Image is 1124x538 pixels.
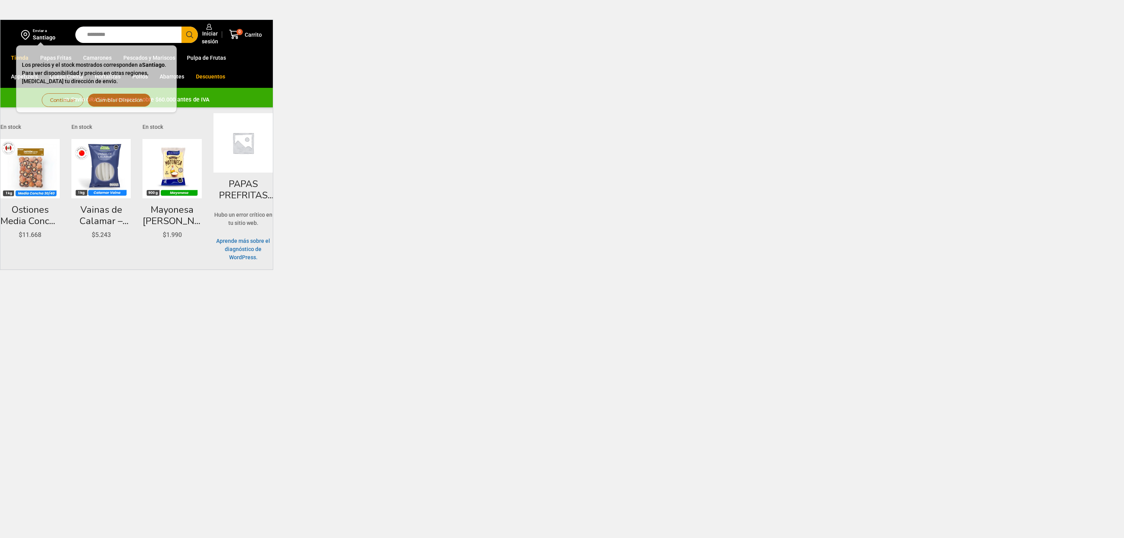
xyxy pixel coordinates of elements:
a: Aprende más sobre el diagnóstico de WordPress. [216,238,270,260]
a: Iniciar sesión [198,20,218,49]
p: En stock [142,123,202,131]
span: Iniciar sesión [200,30,218,45]
div: Enviar a [33,28,55,34]
p: Los precios y el stock mostrados corresponden a . Para ver disponibilidad y precios en otras regi... [22,61,171,86]
a: Descuentos [192,69,229,84]
strong: Santiago [142,62,165,68]
a: Appetizers [7,69,42,84]
a: Vainas de Calamar – Caja 10 kg [71,204,131,227]
a: Mayonesa [PERSON_NAME] – Caja 9 kilos [142,204,202,227]
p: En stock [0,123,60,131]
span: Carrito [243,31,262,39]
a: PAPAS PREFRITAS PREMIUM IMP 13X13 2,5KGX1 [213,178,273,201]
bdi: 11.668 [19,231,41,239]
button: Cambiar Dirección [87,93,151,107]
bdi: 5.243 [92,231,111,239]
a: Tienda [7,50,32,65]
span: $ [163,231,166,239]
a: Ostiones Media Concha Peruano 30/40 – Caja 10 kg [0,204,60,227]
img: address-field-icon.svg [21,28,33,41]
span: $ [92,231,95,239]
p: En stock [71,123,131,131]
bdi: 1.990 [163,231,182,239]
div: Santiago [33,34,55,41]
img: Marcador de posición [213,113,273,173]
p: Hubo un error crítico en tu sitio web. [213,211,273,227]
button: Search button [181,27,198,43]
a: Pulpa de Frutas [183,50,230,65]
a: 0 Carrito [226,25,265,44]
span: $ [19,231,22,239]
span: 0 [237,29,243,35]
button: Continuar [42,93,84,107]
